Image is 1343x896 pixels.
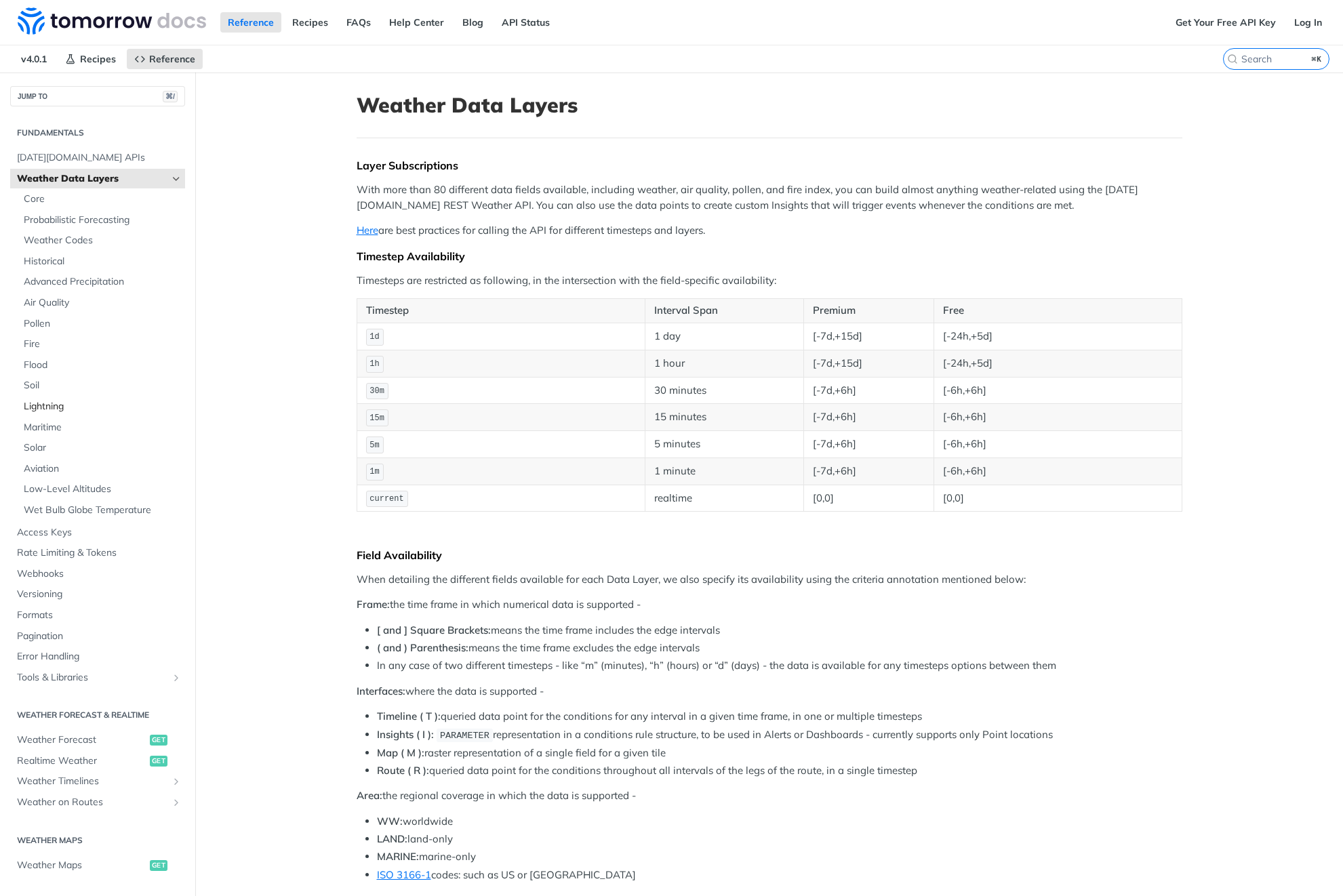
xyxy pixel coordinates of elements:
span: Weather Forecast [17,733,146,747]
td: [0,0] [803,485,934,512]
span: Probabilistic Forecasting [24,213,182,227]
a: FAQs [339,12,378,33]
td: [0,0] [934,485,1182,512]
span: Historical [24,255,182,268]
a: Weather Data LayersHide subpages for Weather Data Layers [10,169,185,189]
a: Weather TimelinesShow subpages for Weather Timelines [10,771,185,792]
h2: Weather Maps [10,834,185,847]
td: realtime [645,485,803,512]
li: codes: such as US or [GEOGRAPHIC_DATA] [377,868,1182,883]
h1: Weather Data Layers [357,93,1182,117]
td: [-7d,+6h] [803,457,934,485]
p: the time frame in which numerical data is supported - [357,597,1182,613]
span: v4.0.1 [14,49,54,69]
p: When detailing the different fields available for each Data Layer, we also specify its availabili... [357,572,1182,588]
span: Solar [24,441,182,455]
a: Fire [17,334,185,354]
span: PARAMETER [440,731,489,741]
span: Pagination [17,630,182,643]
span: 15m [369,413,384,423]
span: Core [24,192,182,206]
span: Fire [24,338,182,351]
a: Reference [127,49,203,69]
a: Aviation [17,459,185,479]
li: means the time frame excludes the edge intervals [377,640,1182,656]
a: ISO 3166-1 [377,868,431,881]
div: Layer Subscriptions [357,159,1182,172]
a: Advanced Precipitation [17,272,185,292]
span: Recipes [80,53,116,65]
strong: Area: [357,789,382,802]
span: Pollen [24,317,182,331]
span: Access Keys [17,526,182,539]
span: Weather Codes [24,234,182,247]
li: representation in a conditions rule structure, to be used in Alerts or Dashboards - currently sup... [377,727,1182,743]
a: Lightning [17,396,185,417]
p: the regional coverage in which the data is supported - [357,788,1182,804]
th: Premium [803,299,934,323]
td: [-7d,+6h] [803,377,934,404]
th: Timestep [357,299,645,323]
strong: MARINE: [377,850,419,863]
td: 1 hour [645,350,803,377]
td: 1 minute [645,457,803,485]
span: Reference [149,53,195,65]
td: [-24h,+5d] [934,350,1182,377]
button: Show subpages for Tools & Libraries [171,672,182,683]
a: Core [17,189,185,209]
a: Soil [17,375,185,396]
a: Flood [17,355,185,375]
li: raster representation of a single field for a given tile [377,746,1182,761]
td: [-7d,+15d] [803,350,934,377]
a: Blog [455,12,491,33]
span: Low-Level Altitudes [24,483,182,496]
a: Recipes [285,12,336,33]
span: ⌘/ [163,91,178,102]
td: [-6h,+6h] [934,431,1182,458]
li: queried data point for the conditions throughout all intervals of the legs of the route, in a sin... [377,763,1182,779]
a: Probabilistic Forecasting [17,210,185,230]
strong: [ and ] Square Brackets: [377,624,491,636]
button: Hide subpages for Weather Data Layers [171,174,182,184]
strong: Insights ( I ): [377,728,434,741]
span: Lightning [24,400,182,413]
span: get [150,756,167,767]
a: Tools & LibrariesShow subpages for Tools & Libraries [10,668,185,688]
span: Weather Data Layers [17,172,167,186]
span: Error Handling [17,650,182,664]
svg: Search [1227,54,1238,64]
a: Error Handling [10,647,185,667]
a: Rate Limiting & Tokens [10,543,185,563]
h2: Weather Forecast & realtime [10,709,185,721]
th: Interval Span [645,299,803,323]
span: 1m [369,467,379,476]
button: Show subpages for Weather on Routes [171,797,182,808]
span: get [150,860,167,871]
span: Weather on Routes [17,796,167,809]
span: Advanced Precipitation [24,275,182,289]
p: are best practices for calling the API for different timesteps and layers. [357,223,1182,239]
span: Soil [24,379,182,392]
a: Maritime [17,418,185,438]
h2: Fundamentals [10,127,185,139]
strong: Frame: [357,598,390,611]
td: [-24h,+5d] [934,323,1182,350]
button: Show subpages for Weather Timelines [171,776,182,787]
a: Help Center [382,12,452,33]
a: Here [357,224,378,237]
a: Realtime Weatherget [10,751,185,771]
span: 1h [369,359,379,369]
a: Wet Bulb Globe Temperature [17,500,185,521]
span: Air Quality [24,296,182,310]
a: Air Quality [17,293,185,313]
a: [DATE][DOMAIN_NAME] APIs [10,148,185,168]
td: [-7d,+6h] [803,404,934,431]
a: Weather Codes [17,230,185,251]
a: Get Your Free API Key [1168,12,1283,33]
li: In any case of two different timesteps - like “m” (minutes), “h” (hours) or “d” (days) - the data... [377,658,1182,674]
td: 5 minutes [645,431,803,458]
a: API Status [494,12,557,33]
a: Pollen [17,314,185,334]
strong: Route ( R ): [377,764,429,777]
strong: WW: [377,815,403,828]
